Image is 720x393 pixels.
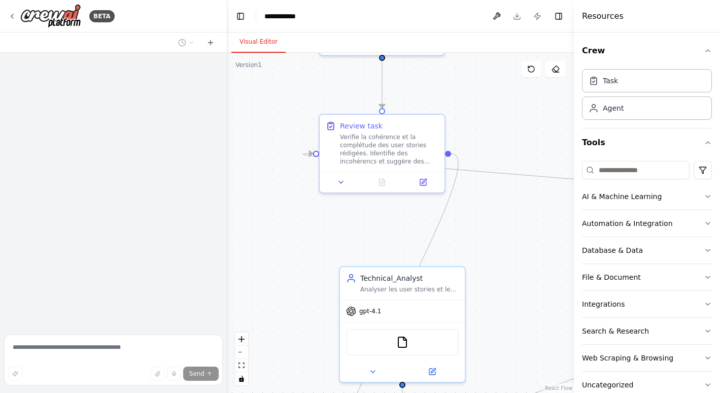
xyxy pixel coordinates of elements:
button: Tools [582,128,712,157]
div: File & Document [582,272,641,282]
div: Review task [340,121,383,131]
h4: Resources [582,10,624,22]
a: React Flow attribution [545,385,572,391]
button: Automation & Integration [582,210,712,237]
div: AI & Machine Learning [582,191,662,202]
button: Improve this prompt [8,367,22,381]
g: Edge from 15fa55ad-89b5-4c5c-8843-e4cd52ec6a74 to 126d583f-21d3-42ae-9823-597149d8daac [377,61,387,108]
button: File & Document [582,264,712,290]
div: Analyser les user stories et les traduires en tache techniques pour les développeurs. Tu dois éga... [360,285,459,293]
button: Integrations [582,291,712,317]
button: No output available [361,176,404,188]
div: Automation & Integration [582,218,673,228]
button: Search & Research [582,318,712,344]
img: Logo [20,4,81,28]
div: React Flow controls [235,333,248,385]
div: Crew [582,65,712,128]
div: Version 1 [235,61,262,69]
div: Uncategorized [582,380,633,390]
button: Crew [582,37,712,65]
button: Hide right sidebar [552,9,566,23]
button: AI & Machine Learning [582,183,712,210]
div: Review taskVerifie la cohérence et la complétude des user stories rédigées. Identifie des incohér... [319,114,445,193]
button: zoom out [235,346,248,359]
button: Upload files [151,367,165,381]
div: Web Scraping & Browsing [582,353,673,363]
div: Technical_AnalystAnalyser les user stories et les traduires en tache techniques pour les développ... [339,266,466,383]
img: FileReadTool [396,336,408,348]
button: Switch to previous chat [174,37,198,49]
button: Hide left sidebar [233,9,248,23]
button: zoom in [235,333,248,346]
div: BETA [89,10,115,22]
div: Task [603,76,618,86]
div: Technical_Analyst [360,273,459,283]
button: toggle interactivity [235,372,248,385]
span: gpt-4.1 [359,307,381,315]
button: Send [183,367,219,381]
div: Database & Data [582,245,643,255]
button: Click to speak your automation idea [167,367,181,381]
button: Open in side panel [403,366,461,378]
nav: breadcrumb [264,11,296,21]
div: Search & Research [582,326,649,336]
span: Send [189,370,204,378]
div: Agent [603,103,624,113]
button: Start a new chat [202,37,219,49]
button: fit view [235,359,248,372]
button: Web Scraping & Browsing [582,345,712,371]
button: Database & Data [582,237,712,264]
div: Integrations [582,299,625,309]
div: Verifie la cohérence et la complétude des user stories rédigées. Identifie des incohérencs et sug... [340,133,438,166]
button: Open in side panel [405,176,440,188]
button: Visual Editor [231,31,286,53]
